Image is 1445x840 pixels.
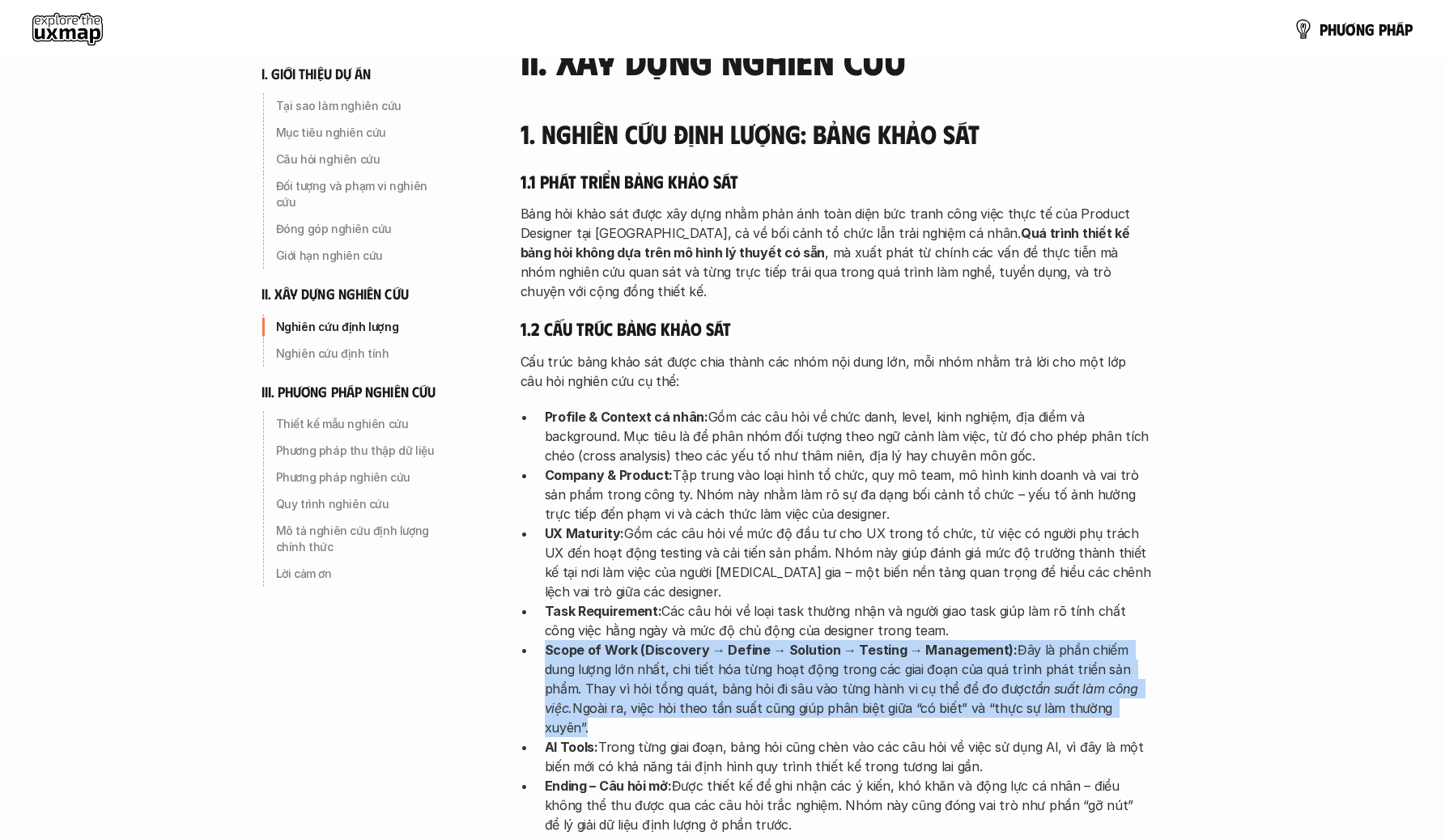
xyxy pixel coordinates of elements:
[261,383,436,401] h6: iii. phương pháp nghiên cứu
[545,524,1152,601] p: Gồm các câu hỏi về mức độ đầu tư cho UX trong tổ chức, từ việc có người phụ trách UX đến hoạt độn...
[1365,20,1375,38] span: g
[1379,20,1387,38] span: p
[545,739,598,755] strong: AI Tools:
[1345,20,1356,38] span: ơ
[521,118,1152,149] h4: 1. Nghiên cứu định lượng: Bảng khảo sát
[261,243,456,269] a: Giới hạn nghiên cứu
[545,603,662,619] strong: Task Requirement:
[521,352,1152,391] p: Cấu trúc bảng khảo sát được chia thành các nhóm nội dung lớn, mỗi nhóm nhằm trả lời cho một lớp c...
[545,776,1152,834] p: Được thiết kế để ghi nhận các ý kiến, khó khăn và động lực cá nhân – điều không thể thu được qua ...
[261,314,456,340] a: Nghiên cứu định lượng
[261,216,456,242] a: Đóng góp nghiên cứu
[276,151,449,168] p: Câu hỏi nghiên cứu
[261,65,372,83] h6: i. giới thiệu dự án
[276,248,449,264] p: Giới hạn nghiên cứu
[276,443,449,459] p: Phương pháp thu thập dữ liệu
[276,125,449,141] p: Mục tiêu nghiên cứu
[545,681,1142,716] em: tần suất làm công việc.
[1337,20,1345,38] span: ư
[545,467,674,483] strong: Company & Product:
[545,525,624,541] strong: UX Maturity:
[545,778,672,794] strong: Ending – Câu hỏi mở:
[521,317,1152,340] h5: 1.2 Cấu trúc bảng khảo sát
[545,601,1152,640] p: Các câu hỏi về loại task thường nhận và người giao task giúp làm rõ tính chất công việc hằng ngày...
[545,407,1152,465] p: Gồm các câu hỏi về chức danh, level, kinh nghiệm, địa điểm và background. Mục tiêu là để phân nhó...
[521,204,1152,301] p: Bảng hỏi khảo sát được xây dựng nhằm phản ánh toàn diện bức tranh công việc thực tế của Product D...
[1396,20,1405,38] span: á
[545,737,1152,776] p: Trong từng giai đoạn, bảng hỏi cũng chèn vào các câu hỏi về việc sử dụng AI, vì đây là một biến m...
[261,518,456,560] a: Mô tả nghiên cứu định lượng chính thức
[261,341,456,367] a: Nghiên cứu định tính
[521,39,1152,82] h3: II. Xây dựng nghiên cứu
[1320,20,1328,38] span: p
[276,346,449,362] p: Nghiên cứu định tính
[1405,20,1413,38] span: p
[276,221,449,237] p: Đóng góp nghiên cứu
[261,173,456,215] a: Đối tượng và phạm vi nghiên cứu
[1294,13,1413,45] a: phươngpháp
[276,469,449,486] p: Phương pháp nghiên cứu
[261,411,456,437] a: Thiết kế mẫu nghiên cứu
[261,285,409,303] h6: ii. xây dựng nghiên cứu
[1356,20,1365,38] span: n
[261,561,456,587] a: Lời cảm ơn
[545,465,1152,524] p: Tập trung vào loại hình tổ chức, quy mô team, mô hình kinh doanh và vai trò sản phẩm trong công t...
[276,496,449,512] p: Quy trình nghiên cứu
[276,319,449,335] p: Nghiên cứu định lượng
[545,409,708,425] strong: Profile & Context cá nhân:
[261,93,456,119] a: Tại sao làm nghiên cứu
[261,465,456,490] a: Phương pháp nghiên cứu
[545,640,1152,737] p: Đây là phần chiếm dung lượng lớn nhất, chi tiết hóa từng hoạt động trong các giai đoạn của quá tr...
[276,98,449,114] p: Tại sao làm nghiên cứu
[261,491,456,517] a: Quy trình nghiên cứu
[276,566,449,582] p: Lời cảm ơn
[1328,20,1337,38] span: h
[261,146,456,172] a: Câu hỏi nghiên cứu
[276,523,449,555] p: Mô tả nghiên cứu định lượng chính thức
[276,178,449,210] p: Đối tượng và phạm vi nghiên cứu
[261,120,456,146] a: Mục tiêu nghiên cứu
[1387,20,1396,38] span: h
[261,438,456,464] a: Phương pháp thu thập dữ liệu
[545,642,1018,658] strong: Scope of Work (Discovery → Define → Solution → Testing → Management):
[276,416,449,432] p: Thiết kế mẫu nghiên cứu
[521,170,1152,193] h5: 1.1 Phát triển bảng khảo sát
